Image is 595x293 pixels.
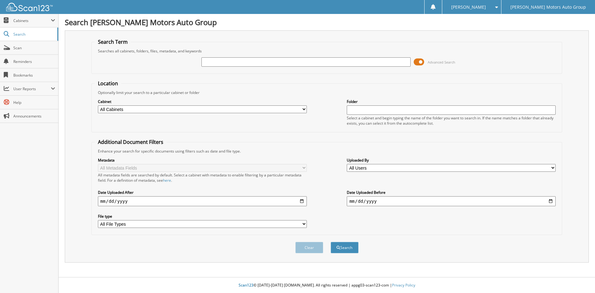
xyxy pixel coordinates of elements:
[331,242,359,253] button: Search
[13,32,54,37] span: Search
[98,158,307,163] label: Metadata
[163,178,171,183] a: here
[392,282,415,288] a: Privacy Policy
[347,115,556,126] div: Select a cabinet and begin typing the name of the folder you want to search in. If the name match...
[13,113,55,119] span: Announcements
[239,282,253,288] span: Scan123
[98,214,307,219] label: File type
[95,139,166,145] legend: Additional Document Filters
[347,158,556,163] label: Uploaded By
[95,149,559,154] div: Enhance your search for specific documents using filters such as date and file type.
[295,242,323,253] button: Clear
[95,80,121,87] legend: Location
[13,86,51,91] span: User Reports
[13,18,51,23] span: Cabinets
[98,99,307,104] label: Cabinet
[451,5,486,9] span: [PERSON_NAME]
[95,38,131,45] legend: Search Term
[13,73,55,78] span: Bookmarks
[347,196,556,206] input: end
[95,48,559,54] div: Searches all cabinets, folders, files, metadata, and keywords
[13,45,55,51] span: Scan
[347,99,556,104] label: Folder
[59,278,595,293] div: © [DATE]-[DATE] [DOMAIN_NAME]. All rights reserved | appg03-scan123-com |
[13,59,55,64] span: Reminders
[98,190,307,195] label: Date Uploaded After
[65,17,589,27] h1: Search [PERSON_NAME] Motors Auto Group
[428,60,455,64] span: Advanced Search
[98,172,307,183] div: All metadata fields are searched by default. Select a cabinet with metadata to enable filtering b...
[95,90,559,95] div: Optionally limit your search to a particular cabinet or folder
[510,5,586,9] span: [PERSON_NAME] Motors Auto Group
[98,196,307,206] input: start
[13,100,55,105] span: Help
[6,3,53,11] img: scan123-logo-white.svg
[347,190,556,195] label: Date Uploaded Before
